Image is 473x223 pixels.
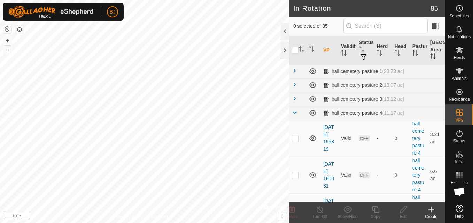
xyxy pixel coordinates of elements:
[453,139,465,143] span: Status
[362,214,389,220] div: Copy
[455,118,463,122] span: VPs
[3,36,11,45] button: +
[152,214,172,220] a: Contact Us
[448,35,471,39] span: Notifications
[445,202,473,221] a: Help
[3,25,11,33] button: Reset Map
[377,172,389,179] div: -
[323,82,404,88] div: hall cemetery pasture 2
[382,68,404,74] span: (20.73 ac)
[410,36,427,65] th: Pasture
[343,19,428,33] input: Search (S)
[341,51,347,57] p-sorticon: Activate to sort
[412,158,424,192] a: hall cemetery pasture 4
[374,36,391,65] th: Herd
[382,110,404,116] span: (11.17 ac)
[359,47,364,53] p-sorticon: Activate to sort
[278,212,286,220] button: i
[455,160,463,164] span: Infra
[449,181,470,202] div: Open chat
[412,51,418,57] p-sorticon: Activate to sort
[320,36,338,65] th: VP
[286,214,298,219] span: Delete
[8,6,95,18] img: Gallagher Logo
[323,110,404,116] div: hall cemetery pasture 4
[392,36,410,65] th: Head
[449,14,469,18] span: Schedules
[377,135,389,142] div: -
[338,157,356,193] td: Valid
[395,51,400,57] p-sorticon: Activate to sort
[306,214,334,220] div: Turn Off
[449,97,470,101] span: Neckbands
[110,8,115,16] span: BJ
[392,120,410,157] td: 0
[299,47,304,53] p-sorticon: Activate to sort
[281,213,283,219] span: i
[3,46,11,54] button: –
[452,76,467,81] span: Animals
[338,36,356,65] th: Validity
[453,56,465,60] span: Herds
[427,157,445,193] td: 6.6 ac
[323,124,334,152] a: [DATE] 155819
[293,4,431,13] h2: In Rotation
[323,68,404,74] div: hall cemetery pasture 1
[455,214,464,218] span: Help
[356,36,374,65] th: Status
[417,214,445,220] div: Create
[430,55,436,60] p-sorticon: Activate to sort
[377,51,382,57] p-sorticon: Activate to sort
[334,214,362,220] div: Show/Hide
[389,214,417,220] div: Edit
[412,121,424,156] a: hall cemetery pasture 4
[392,157,410,193] td: 0
[15,25,24,34] button: Map Layers
[427,120,445,157] td: 3.21 ac
[309,47,314,53] p-sorticon: Activate to sort
[431,3,438,14] span: 85
[293,23,343,30] span: 0 selected of 85
[359,135,369,141] span: OFF
[359,172,369,178] span: OFF
[382,96,404,102] span: (13.12 ac)
[427,36,445,65] th: [GEOGRAPHIC_DATA] Area
[382,82,404,88] span: (13.07 ac)
[338,120,356,157] td: Valid
[323,161,334,189] a: [DATE] 160031
[323,96,404,102] div: hall cemetery pasture 3
[117,214,143,220] a: Privacy Policy
[451,181,468,185] span: Heatmap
